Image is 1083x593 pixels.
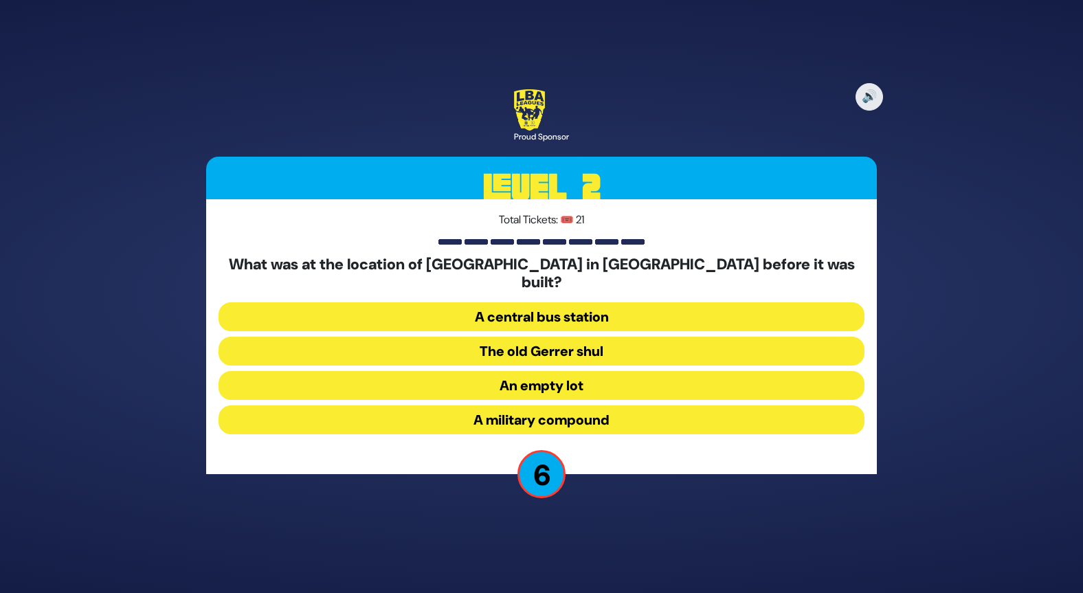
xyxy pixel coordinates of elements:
[517,450,566,498] p: 6
[219,405,864,434] button: A military compound
[219,302,864,331] button: A central bus station
[219,337,864,366] button: The old Gerrer shul
[219,371,864,400] button: An empty lot
[219,256,864,292] h5: What was at the location of [GEOGRAPHIC_DATA] in [GEOGRAPHIC_DATA] before it was built?
[514,131,569,143] div: Proud Sponsor
[219,212,864,228] p: Total Tickets: 🎟️ 21
[206,157,877,219] h3: Level 2
[514,89,545,131] img: LBA
[856,83,883,111] button: 🔊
